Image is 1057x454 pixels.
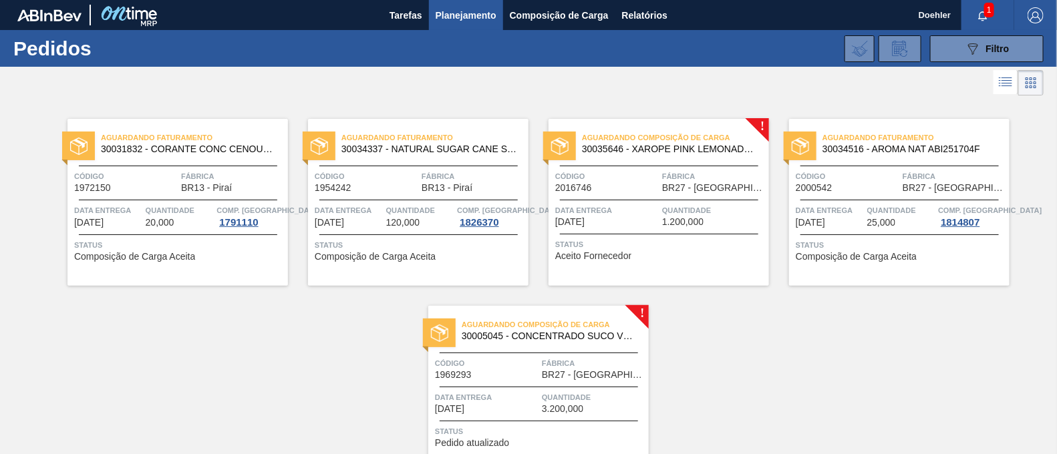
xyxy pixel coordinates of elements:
[555,251,631,261] span: Aceito Fornecedor
[435,391,539,404] span: Data entrega
[101,144,277,154] span: 30031832 - CORANTE CONC CENOURA ROXA G12513
[181,170,285,183] span: Fábrica
[938,217,982,228] div: 1814807
[315,252,436,262] span: Composição de Carga Aceita
[17,9,82,21] img: TNhmsLtSVTkK8tSr43FrP2fwEKptu5GPRR3wAAAABJRU5ErkJggg==
[422,170,525,183] span: Fábrica
[551,138,569,155] img: status
[181,183,232,193] span: BR13 - Piraí
[510,7,609,23] span: Composição de Carga
[542,357,645,370] span: Fábrica
[462,331,638,341] span: 30005045 - CONCENTRADO SUCO VERDE
[74,218,104,228] span: 16/07/2025
[845,35,875,62] div: Importar Negociações dos Pedidos
[903,170,1006,183] span: Fábrica
[938,204,1006,228] a: Comp. [GEOGRAPHIC_DATA]1814807
[146,204,214,217] span: Quantidade
[528,119,769,286] a: !statusAguardando Composição de Carga30035646 - XAROPE PINK LEMONADE CREPUSCULOCódigo2016746Fábri...
[994,70,1018,95] div: Visão em Lista
[47,119,288,286] a: statusAguardando Faturamento30031832 - CORANTE CONC CENOURA ROXA G12513Código1972150FábricaBR13 -...
[70,138,88,155] img: status
[662,204,766,217] span: Quantidade
[74,252,195,262] span: Composição de Carga Aceita
[216,204,285,228] a: Comp. [GEOGRAPHIC_DATA]1791110
[431,324,448,342] img: status
[457,217,501,228] div: 1826370
[435,357,539,370] span: Código
[662,217,704,227] span: 1.200,000
[13,41,206,56] h1: Pedidos
[555,170,659,183] span: Código
[422,183,472,193] span: BR13 - Piraí
[986,43,1010,54] span: Filtro
[555,183,592,193] span: 2016746
[1018,70,1044,95] div: Visão em Cards
[938,204,1042,217] span: Comp. Carga
[961,6,1004,25] button: Notificações
[796,218,825,228] span: 26/09/2025
[796,183,833,193] span: 2000542
[315,218,344,228] span: 15/08/2025
[436,7,496,23] span: Planejamento
[542,404,583,414] span: 3.200,000
[903,183,1006,193] span: BR27 - Nova Minas
[867,218,896,228] span: 25,000
[984,3,994,17] span: 1
[796,204,864,217] span: Data entrega
[555,217,585,227] span: 24/09/2025
[662,170,766,183] span: Fábrica
[341,131,528,144] span: Aguardando Faturamento
[74,204,142,217] span: Data entrega
[462,318,649,331] span: Aguardando Composição de Carga
[315,204,383,217] span: Data entrega
[582,131,769,144] span: Aguardando Composição de Carga
[542,391,645,404] span: Quantidade
[341,144,518,154] span: 30034337 - NATURAL SUGAR CANE S FLAVOURING
[74,170,178,183] span: Código
[457,204,525,228] a: Comp. [GEOGRAPHIC_DATA]1826370
[796,238,1006,252] span: Status
[457,204,561,217] span: Comp. Carga
[796,252,917,262] span: Composição de Carga Aceita
[930,35,1044,62] button: Filtro
[74,238,285,252] span: Status
[435,425,645,438] span: Status
[555,238,766,251] span: Status
[435,404,464,414] span: 26/09/2025
[879,35,921,62] div: Solicitação de Revisão de Pedidos
[315,183,351,193] span: 1954242
[435,438,509,448] span: Pedido atualizado
[822,144,999,154] span: 30034516 - AROMA NAT ABI251704F
[555,204,659,217] span: Data entrega
[101,131,288,144] span: Aguardando Faturamento
[146,218,174,228] span: 20,000
[542,370,645,380] span: BR27 - Nova Minas
[582,144,758,154] span: 30035646 - XAROPE PINK LEMONADE CREPUSCULO
[769,119,1010,286] a: statusAguardando Faturamento30034516 - AROMA NAT ABI251704FCódigo2000542FábricaBR27 - [GEOGRAPHIC...
[1028,7,1044,23] img: Logout
[315,170,418,183] span: Código
[315,238,525,252] span: Status
[386,218,420,228] span: 120,000
[386,204,454,217] span: Quantidade
[390,7,422,23] span: Tarefas
[662,183,766,193] span: BR27 - Nova Minas
[288,119,528,286] a: statusAguardando Faturamento30034337 - NATURAL SUGAR CANE S FLAVOURINGCódigo1954242FábricaBR13 - ...
[216,217,261,228] div: 1791110
[792,138,809,155] img: status
[311,138,328,155] img: status
[796,170,899,183] span: Código
[435,370,472,380] span: 1969293
[867,204,935,217] span: Quantidade
[216,204,320,217] span: Comp. Carga
[822,131,1010,144] span: Aguardando Faturamento
[74,183,111,193] span: 1972150
[622,7,667,23] span: Relatórios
